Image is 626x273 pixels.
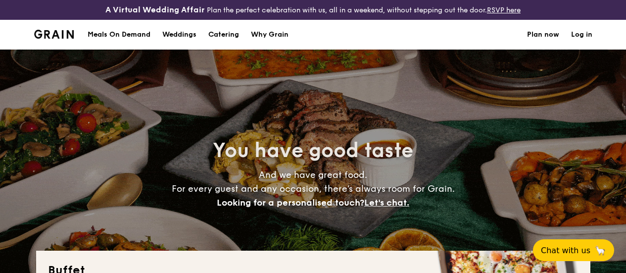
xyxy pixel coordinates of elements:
span: Chat with us [541,246,590,255]
img: Grain [34,30,74,39]
a: Meals On Demand [82,20,156,50]
a: Plan now [527,20,559,50]
span: And we have great food. For every guest and any occasion, there’s always room for Grain. [172,169,455,208]
button: Chat with us🦙 [533,239,614,261]
div: Weddings [162,20,196,50]
a: Catering [202,20,245,50]
a: Logotype [34,30,74,39]
a: Weddings [156,20,202,50]
a: Log in [571,20,592,50]
a: Why Grain [245,20,294,50]
div: Plan the perfect celebration with us, all in a weekend, without stepping out the door. [104,4,522,16]
h4: A Virtual Wedding Affair [105,4,205,16]
div: Why Grain [251,20,289,50]
span: You have good taste [213,139,413,163]
h1: Catering [208,20,239,50]
span: Let's chat. [364,197,409,208]
a: RSVP here [487,6,521,14]
span: 🦙 [594,245,606,256]
span: Looking for a personalised touch? [217,197,364,208]
div: Meals On Demand [88,20,150,50]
